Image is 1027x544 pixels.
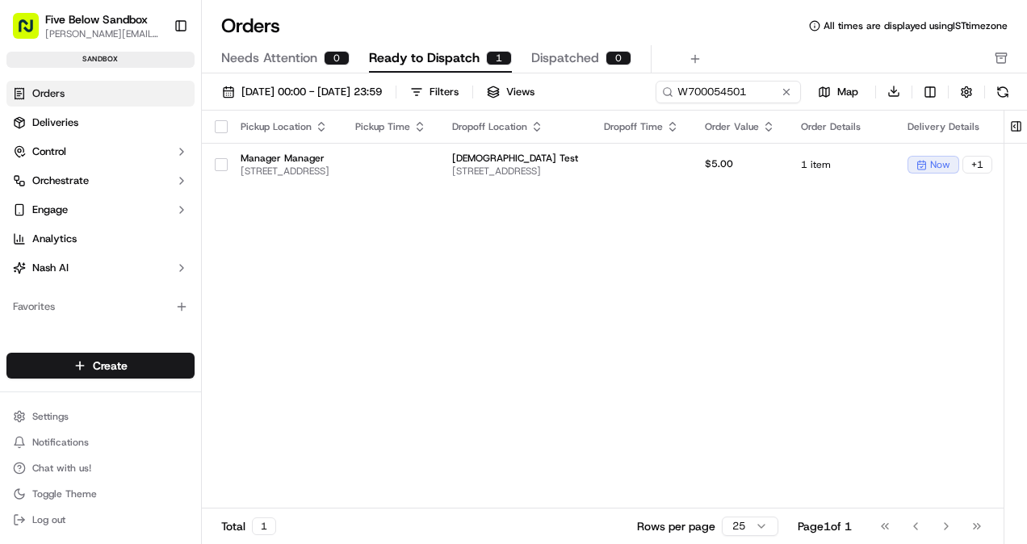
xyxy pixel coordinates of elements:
span: Ready to Dispatch [369,48,480,68]
span: 1 item [801,158,882,171]
span: [STREET_ADDRESS] [241,165,329,178]
button: [PERSON_NAME][EMAIL_ADDRESS][DOMAIN_NAME] [45,27,161,40]
button: Settings [6,405,195,428]
div: + 1 [962,156,992,174]
a: Analytics [6,226,195,252]
span: Orders [32,86,65,101]
h1: Orders [221,13,280,39]
span: Needs Attention [221,48,317,68]
input: Type to search [656,81,801,103]
button: [DATE] 00:00 - [DATE] 23:59 [215,81,389,103]
button: Create [6,353,195,379]
button: Engage [6,197,195,223]
span: Create [93,358,128,374]
span: All times are displayed using IST timezone [824,19,1008,32]
div: 1 [252,517,276,535]
button: Control [6,139,195,165]
button: Five Below Sandbox [45,11,148,27]
button: Five Below Sandbox[PERSON_NAME][EMAIL_ADDRESS][DOMAIN_NAME] [6,6,167,45]
span: Deliveries [32,115,78,130]
button: Refresh [991,81,1014,103]
span: Nash AI [32,261,69,275]
span: Dispatched [531,48,599,68]
button: Chat with us! [6,457,195,479]
div: Order Details [801,120,882,133]
a: Orders [6,81,195,107]
div: Pickup Location [241,120,329,133]
div: sandbox [6,52,195,68]
span: Toggle Theme [32,488,97,500]
span: $5.00 [705,157,733,170]
button: Filters [403,81,466,103]
div: Pickup Time [355,120,426,133]
a: Deliveries [6,110,195,136]
button: Views [480,81,542,103]
span: Engage [32,203,68,217]
span: [STREET_ADDRESS] [452,165,578,178]
span: Views [506,85,534,99]
div: Available Products [6,333,195,358]
div: Order Value [705,120,775,133]
button: Notifications [6,431,195,454]
div: Total [221,517,276,535]
button: Nash AI [6,255,195,281]
button: Orchestrate [6,168,195,194]
div: 0 [606,51,631,65]
span: Control [32,144,66,159]
span: Analytics [32,232,77,246]
span: Chat with us! [32,462,91,475]
div: 0 [324,51,350,65]
span: Manager Manager [241,152,329,165]
span: [DATE] 00:00 - [DATE] 23:59 [241,85,382,99]
div: 1 [486,51,512,65]
div: Favorites [6,294,195,320]
span: Notifications [32,436,89,449]
p: Rows per page [637,518,715,534]
button: Map [807,82,869,102]
span: [DEMOGRAPHIC_DATA] Test [452,152,578,165]
div: Page 1 of 1 [798,518,852,534]
div: Dropoff Time [604,120,679,133]
span: Orchestrate [32,174,89,188]
span: Log out [32,513,65,526]
span: Map [837,85,858,99]
span: Settings [32,410,69,423]
div: Filters [430,85,459,99]
button: Toggle Theme [6,483,195,505]
button: Log out [6,508,195,531]
span: now [930,158,950,171]
div: Dropoff Location [452,120,578,133]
